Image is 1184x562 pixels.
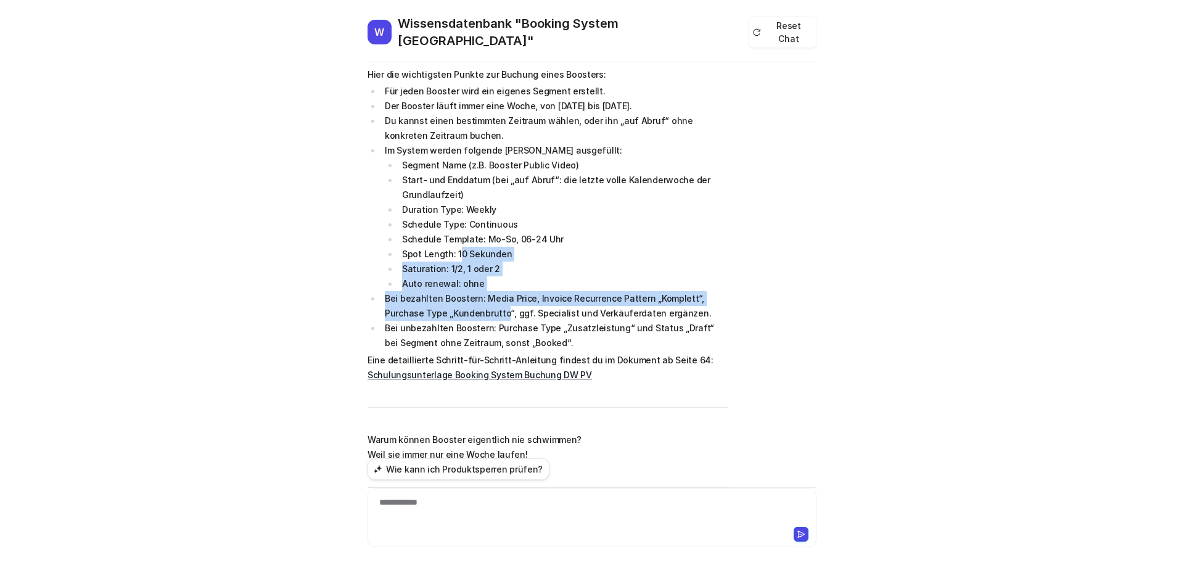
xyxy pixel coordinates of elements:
[368,370,592,380] a: Schulungsunterlage Booking System Buchung DW PV
[381,143,728,291] li: Im System werden folgende [PERSON_NAME] ausgefüllt:
[368,353,728,382] p: Eine detaillierte Schritt-für-Schritt-Anleitung findest du im Dokument ab Seite 64:
[368,20,392,44] span: W
[381,114,728,143] li: Du kannst einen bestimmten Zeitraum wählen, oder ihn „auf Abruf“ ohne konkreten Zeitraum buchen.
[398,276,728,291] li: Auto renewal: ohne
[398,173,728,202] li: Start- und Enddatum (bei „auf Abruf“: die letzte volle Kalenderwoche der Grundlaufzeit)
[381,321,728,350] li: Bei unbezahlten Boostern: Purchase Type „Zusatzleistung“ und Status „Draft“ bei Segment ohne Zeit...
[368,432,728,462] p: Warum können Booster eigentlich nie schwimmen? Weil sie immer nur eine Woche laufen!
[398,202,728,217] li: Duration Type: Weekly
[398,217,728,232] li: Schedule Type: Continuous
[398,15,749,49] h2: Wissensdatenbank "Booking System [GEOGRAPHIC_DATA]"
[381,84,728,99] li: Für jeden Booster wird ein eigenes Segment erstellt.
[749,17,816,48] button: Reset Chat
[398,262,728,276] li: Saturation: 1/2, 1 oder 2
[398,158,728,173] li: Segment Name (z.B. Booster
[381,99,728,114] li: Der Booster läuft immer eine Woche, von [DATE] bis [DATE].
[398,247,728,262] li: Spot Length: 10 Sekunden
[524,160,578,170] pack: Public Video)
[398,232,728,247] li: Schedule Template: Mo-So, 06-24 Uhr
[368,458,549,480] button: Wie kann ich Produktsperren prüfen?
[368,67,728,82] p: Hier die wichtigsten Punkte zur Buchung eines Boosters:
[381,291,728,321] li: Bei bezahlten Boostern: Media Price, Invoice Recurrence Pattern „Komplett“, Purchase Type „Kunden...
